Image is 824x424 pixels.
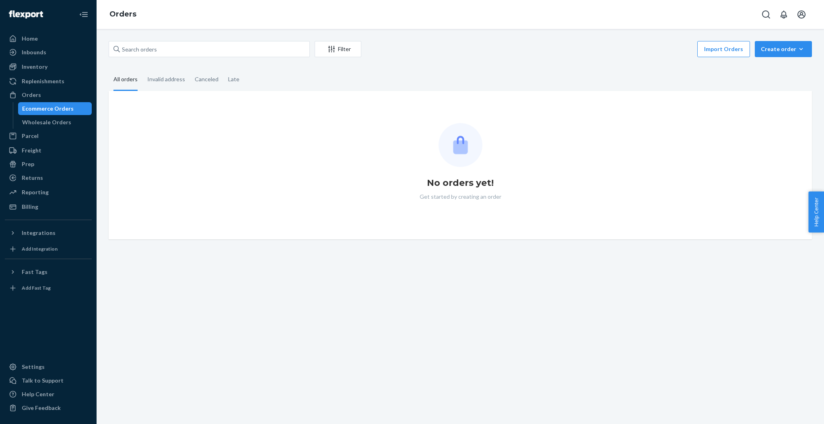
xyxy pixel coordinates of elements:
[5,89,92,101] a: Orders
[5,360,92,373] a: Settings
[228,69,239,90] div: Late
[758,6,774,23] button: Open Search Box
[5,60,92,73] a: Inventory
[22,132,39,140] div: Parcel
[22,77,64,85] div: Replenishments
[5,388,92,401] a: Help Center
[5,243,92,255] a: Add Integration
[113,69,138,91] div: All orders
[439,123,482,167] img: Empty list
[5,282,92,294] a: Add Fast Tag
[22,35,38,43] div: Home
[22,174,43,182] div: Returns
[5,374,92,387] a: Talk to Support
[5,46,92,59] a: Inbounds
[808,191,824,233] button: Help Center
[9,10,43,19] img: Flexport logo
[5,186,92,199] a: Reporting
[755,41,812,57] button: Create order
[5,266,92,278] button: Fast Tags
[22,118,71,126] div: Wholesale Orders
[22,268,47,276] div: Fast Tags
[5,75,92,88] a: Replenishments
[147,69,185,90] div: Invalid address
[420,193,501,201] p: Get started by creating an order
[5,130,92,142] a: Parcel
[103,3,143,26] ol: breadcrumbs
[5,226,92,239] button: Integrations
[22,377,64,385] div: Talk to Support
[76,6,92,23] button: Close Navigation
[22,245,58,252] div: Add Integration
[109,10,136,19] a: Orders
[22,363,45,371] div: Settings
[22,105,74,113] div: Ecommerce Orders
[697,41,750,57] button: Import Orders
[18,102,92,115] a: Ecommerce Orders
[315,45,361,53] div: Filter
[22,188,49,196] div: Reporting
[22,63,47,71] div: Inventory
[5,171,92,184] a: Returns
[22,404,61,412] div: Give Feedback
[793,6,810,23] button: Open account menu
[5,401,92,414] button: Give Feedback
[22,284,51,291] div: Add Fast Tag
[22,91,41,99] div: Orders
[22,146,41,154] div: Freight
[5,158,92,171] a: Prep
[195,69,218,90] div: Canceled
[5,200,92,213] a: Billing
[22,390,54,398] div: Help Center
[761,45,806,53] div: Create order
[315,41,361,57] button: Filter
[5,32,92,45] a: Home
[22,160,34,168] div: Prep
[427,177,494,189] h1: No orders yet!
[18,116,92,129] a: Wholesale Orders
[22,229,56,237] div: Integrations
[22,48,46,56] div: Inbounds
[5,144,92,157] a: Freight
[22,203,38,211] div: Billing
[109,41,310,57] input: Search orders
[776,6,792,23] button: Open notifications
